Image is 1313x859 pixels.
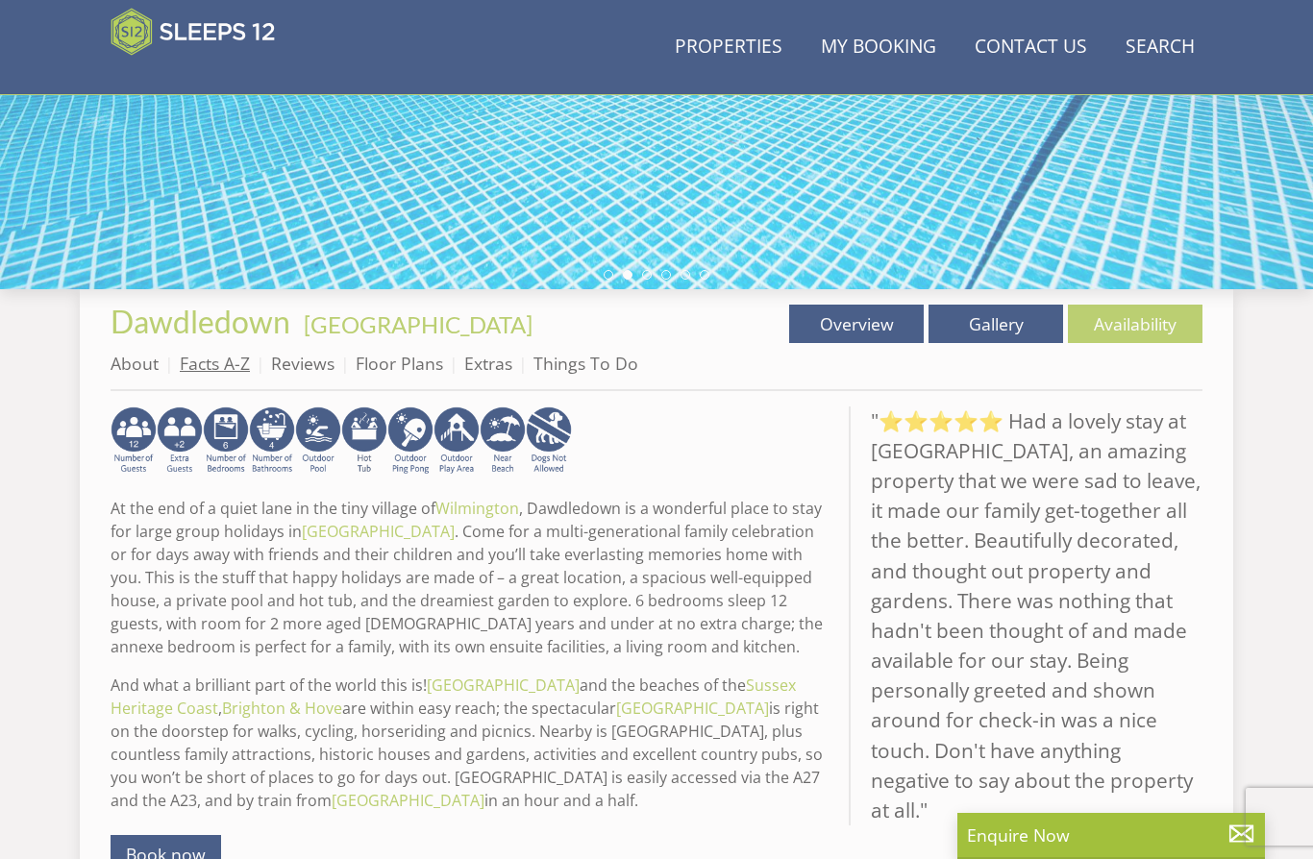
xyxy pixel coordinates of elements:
[1118,26,1202,69] a: Search
[480,406,526,476] img: AD_4nXe7lJTbYb9d3pOukuYsm3GQOjQ0HANv8W51pVFfFFAC8dZrqJkVAnU455fekK_DxJuzpgZXdFqYqXRzTpVfWE95bX3Bz...
[1068,305,1202,343] a: Availability
[295,406,341,476] img: AD_4nXdPSBEaVp0EOHgjd_SfoFIrFHWGUlnM1gBGEyPIIFTzO7ltJfOAwWr99H07jkNDymzSoP9drf0yfO4PGVIPQURrO1qZm...
[111,497,833,658] p: At the end of a quiet lane in the tiny village of , Dawdledown is a wonderful place to stay for l...
[526,406,572,476] img: AD_4nXfkFtrpaXUtUFzPNUuRY6lw1_AXVJtVz-U2ei5YX5aGQiUrqNXS9iwbJN5FWUDjNILFFLOXd6gEz37UJtgCcJbKwxVV0...
[813,26,944,69] a: My Booking
[435,498,519,519] a: Wilmington
[304,310,533,338] a: [GEOGRAPHIC_DATA]
[111,303,290,340] span: Dawdledown
[271,352,334,375] a: Reviews
[967,26,1095,69] a: Contact Us
[101,67,303,84] iframe: Customer reviews powered by Trustpilot
[387,406,434,476] img: AD_4nXedYSikxxHOHvwVe1zj-uvhWiDuegjd4HYl2n2bWxGQmKrAZgnJMrbhh58_oki_pZTOANg4PdWvhHYhVneqXfw7gvoLH...
[533,352,638,375] a: Things To Do
[667,26,790,69] a: Properties
[222,698,342,719] a: Brighton & Hove
[332,790,484,811] a: [GEOGRAPHIC_DATA]
[111,675,796,719] a: Sussex Heritage Coast
[111,8,276,56] img: Sleeps 12
[616,698,769,719] a: [GEOGRAPHIC_DATA]
[180,352,250,375] a: Facts A-Z
[111,406,157,476] img: AD_4nXeyNBIiEViFqGkFxeZn-WxmRvSobfXIejYCAwY7p4slR9Pvv7uWB8BWWl9Rip2DDgSCjKzq0W1yXMRj2G_chnVa9wg_L...
[111,352,159,375] a: About
[849,406,1202,826] blockquote: "⭐⭐⭐⭐⭐ Had a lovely stay at [GEOGRAPHIC_DATA], an amazing property that we were sad to leave, it ...
[203,406,249,476] img: AD_4nXfRzBlt2m0mIteXDhAcJCdmEApIceFt1SPvkcB48nqgTZkfMpQlDmULa47fkdYiHD0skDUgcqepViZHFLjVKS2LWHUqM...
[111,674,833,812] p: And what a brilliant part of the world this is! and the beaches of the , are within easy reach; t...
[967,822,1255,847] p: Enquire Now
[427,675,580,696] a: [GEOGRAPHIC_DATA]
[341,406,387,476] img: AD_4nXcpX5uDwed6-YChlrI2BYOgXwgg3aqYHOhRm0XfZB-YtQW2NrmeCr45vGAfVKUq4uWnc59ZmEsEzoF5o39EWARlT1ewO...
[111,303,296,340] a: Dawdledown
[929,305,1063,343] a: Gallery
[789,305,924,343] a: Overview
[157,406,203,476] img: AD_4nXeP6WuvG491uY6i5ZIMhzz1N248Ei-RkDHdxvvjTdyF2JXhbvvI0BrTCyeHgyWBEg8oAgd1TvFQIsSlzYPCTB7K21VoI...
[249,406,295,476] img: AD_4nXeeKAYjkuG3a2x-X3hFtWJ2Y0qYZCJFBdSEqgvIh7i01VfeXxaPOSZiIn67hladtl6xx588eK4H21RjCP8uLcDwdSe_I...
[302,521,455,542] a: [GEOGRAPHIC_DATA]
[356,352,443,375] a: Floor Plans
[296,310,533,338] span: -
[464,352,512,375] a: Extras
[434,406,480,476] img: AD_4nXfjdDqPkGBf7Vpi6H87bmAUe5GYCbodrAbU4sf37YN55BCjSXGx5ZgBV7Vb9EJZsXiNVuyAiuJUB3WVt-w9eJ0vaBcHg...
